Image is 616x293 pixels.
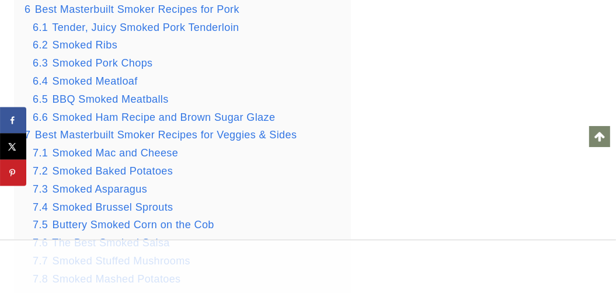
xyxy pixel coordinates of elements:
a: 6.4 Smoked Meatloaf [33,75,138,87]
a: 7.5 Buttery Smoked Corn on the Cob [33,219,214,231]
span: 6.2 [33,39,48,51]
span: 7 [25,129,30,141]
span: 7.3 [33,183,48,195]
a: 6.2 Smoked Ribs [33,39,117,51]
a: 6.1 Tender, Juicy Smoked Pork Tenderloin [33,22,239,33]
span: Smoked Baked Potatoes [53,165,173,177]
span: 7.2 [33,165,48,177]
span: Buttery Smoked Corn on the Cob [53,219,214,231]
span: BBQ Smoked Meatballs [53,93,169,105]
span: Best Masterbuilt Smoker Recipes for Veggies & Sides [35,129,297,141]
iframe: Advertisement [96,240,521,293]
span: Best Masterbuilt Smoker Recipes for Pork [35,4,239,15]
span: 6.4 [33,75,48,87]
a: Scroll to top [589,126,610,147]
a: 7.4 Smoked Brussel Sprouts [33,201,173,213]
span: Smoked Mac and Cheese [53,147,179,159]
a: 6.3 Smoked Pork Chops [33,57,153,69]
span: 6.5 [33,93,48,105]
span: The Best Smoked Salsa [52,237,170,249]
a: 7.2 Smoked Baked Potatoes [33,165,173,177]
a: 7.6 The Best Smoked Salsa [33,237,170,249]
a: 6.5 BBQ Smoked Meatballs [33,93,169,105]
span: Smoked Meatloaf [53,75,138,87]
span: 6.3 [33,57,48,69]
a: 6 Best Masterbuilt Smoker Recipes for Pork [25,4,239,15]
span: Tender, Juicy Smoked Pork Tenderloin [52,22,239,33]
span: 7.4 [33,201,48,213]
span: Smoked Pork Chops [53,57,153,69]
a: 7 Best Masterbuilt Smoker Recipes for Veggies & Sides [25,129,297,141]
span: Smoked Ham Recipe and Brown Sugar Glaze [53,111,276,123]
span: Smoked Brussel Sprouts [53,201,173,213]
span: 7.5 [33,219,48,231]
span: Smoked Ribs [53,39,117,51]
span: 7.1 [33,147,48,159]
a: 6.6 Smoked Ham Recipe and Brown Sugar Glaze [33,111,275,123]
span: 6.6 [33,111,48,123]
a: 7.1 Smoked Mac and Cheese [33,147,178,159]
span: 7.6 [33,237,48,249]
span: 6.1 [33,22,48,33]
iframe: Advertisement [497,58,497,59]
span: Smoked Asparagus [53,183,148,195]
a: 7.3 Smoked Asparagus [33,183,147,195]
span: 6 [25,4,30,15]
